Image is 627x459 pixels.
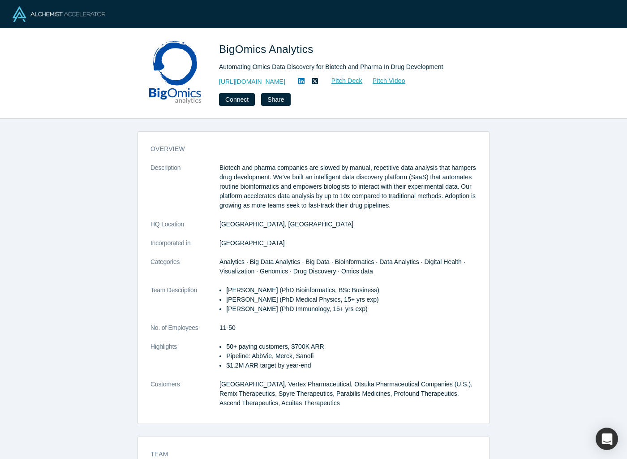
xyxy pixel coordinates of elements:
dt: HQ Location [150,220,219,238]
span: Analytics · Big Data Analytics · Big Data · Bioinformatics · Data Analytics · Digital Health · Vi... [219,258,465,275]
h3: Team [150,450,464,459]
dt: Team Description [150,286,219,323]
dd: [GEOGRAPHIC_DATA], [GEOGRAPHIC_DATA] [219,220,477,229]
dd: 11-50 [219,323,477,333]
button: Share [261,93,290,106]
dt: Incorporated in [150,238,219,257]
img: Alchemist Logo [13,6,105,22]
p: Pipeline: AbbVie, Merck, Sanofi [226,351,477,361]
dt: No. of Employees [150,323,219,342]
dd: [GEOGRAPHIC_DATA], Vertex Pharmaceutical, Otsuka Pharmaceutical Companies (U.S.), Remix Therapeut... [219,380,477,408]
span: BigOmics Analytics [219,43,317,55]
p: [PERSON_NAME] (PhD Medical Physics, 15+ yrs exp) [226,295,477,304]
p: [PERSON_NAME] (PhD Immunology, 15+ yrs exp) [226,304,477,314]
div: Automating Omics Data Discovery for Biotech and Pharma In Drug Development [219,62,470,72]
a: Pitch Video [363,76,406,86]
dt: Categories [150,257,219,286]
dt: Description [150,163,219,220]
dd: [GEOGRAPHIC_DATA] [219,238,477,248]
p: 50+ paying customers, $700K ARR [226,342,477,351]
p: [PERSON_NAME] (PhD Bioinformatics, BSc Business) [226,286,477,295]
h3: overview [150,144,464,154]
a: Pitch Deck [322,76,363,86]
dt: Customers [150,380,219,417]
p: Biotech and pharma companies are slowed by manual, repetitive data analysis that hampers drug dev... [219,163,477,210]
dt: Highlights [150,342,219,380]
a: [URL][DOMAIN_NAME] [219,77,285,87]
button: Connect [219,93,255,106]
img: BigOmics Analytics's Logo [144,41,206,104]
p: $1.2M ARR target by year-end [226,361,477,370]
